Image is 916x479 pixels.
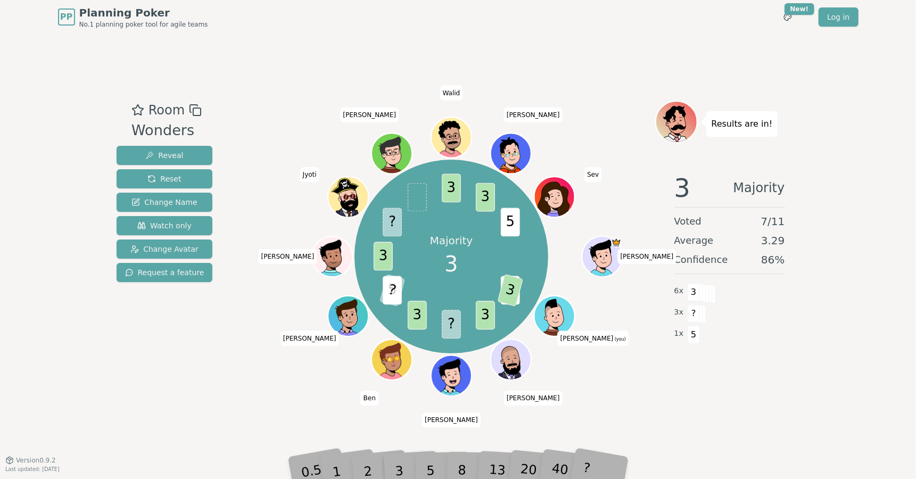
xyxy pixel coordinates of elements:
[558,331,629,346] span: Click to change your name
[5,466,60,472] span: Last updated: [DATE]
[674,307,684,318] span: 3 x
[442,310,461,339] span: ?
[761,233,785,248] span: 3.29
[340,108,399,122] span: Click to change your name
[674,175,691,201] span: 3
[819,7,858,27] a: Log in
[778,7,797,27] button: New!
[131,197,197,208] span: Change Name
[674,328,684,340] span: 1 x
[785,3,815,15] div: New!
[611,237,621,247] span: Julin Patel is the host
[688,283,700,301] span: 3
[125,267,204,278] span: Request a feature
[422,412,481,427] span: Click to change your name
[535,297,574,335] button: Click to change your avatar
[361,391,378,406] span: Click to change your name
[145,150,183,161] span: Reveal
[117,216,213,235] button: Watch only
[117,169,213,188] button: Reset
[259,249,317,264] span: Click to change your name
[761,252,785,267] span: 86 %
[674,285,684,297] span: 6 x
[498,274,524,307] span: 3
[131,120,202,142] div: Wonders
[504,108,563,122] span: Click to change your name
[688,326,700,344] span: 5
[408,301,427,330] span: 3
[130,244,199,254] span: Change Avatar
[117,146,213,165] button: Reveal
[300,167,319,182] span: Click to change your name
[374,242,393,271] span: 3
[674,214,702,229] span: Voted
[504,391,563,406] span: Click to change your name
[137,220,192,231] span: Watch only
[501,208,520,237] span: 5
[674,233,714,248] span: Average
[674,252,728,267] span: Confidence
[148,101,185,120] span: Room
[79,20,208,29] span: No.1 planning poker tool for agile teams
[147,174,181,184] span: Reset
[476,301,495,330] span: 3
[430,233,473,248] p: Majority
[712,117,773,131] p: Results are in!
[476,183,495,212] span: 3
[60,11,72,23] span: PP
[280,331,339,346] span: Click to change your name
[688,304,700,323] span: ?
[584,167,601,182] span: Click to change your name
[5,456,56,465] button: Version0.9.2
[613,337,626,342] span: (you)
[79,5,208,20] span: Planning Poker
[58,5,208,29] a: PPPlanning PokerNo.1 planning poker tool for agile teams
[761,214,785,229] span: 7 / 11
[444,248,458,280] span: 3
[16,456,56,465] span: Version 0.9.2
[379,274,406,307] span: ?
[440,85,463,100] span: Click to change your name
[117,263,213,282] button: Request a feature
[442,174,461,203] span: 3
[733,175,785,201] span: Majority
[383,208,402,237] span: ?
[117,193,213,212] button: Change Name
[618,249,676,264] span: Click to change your name
[131,101,144,120] button: Add as favourite
[117,240,213,259] button: Change Avatar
